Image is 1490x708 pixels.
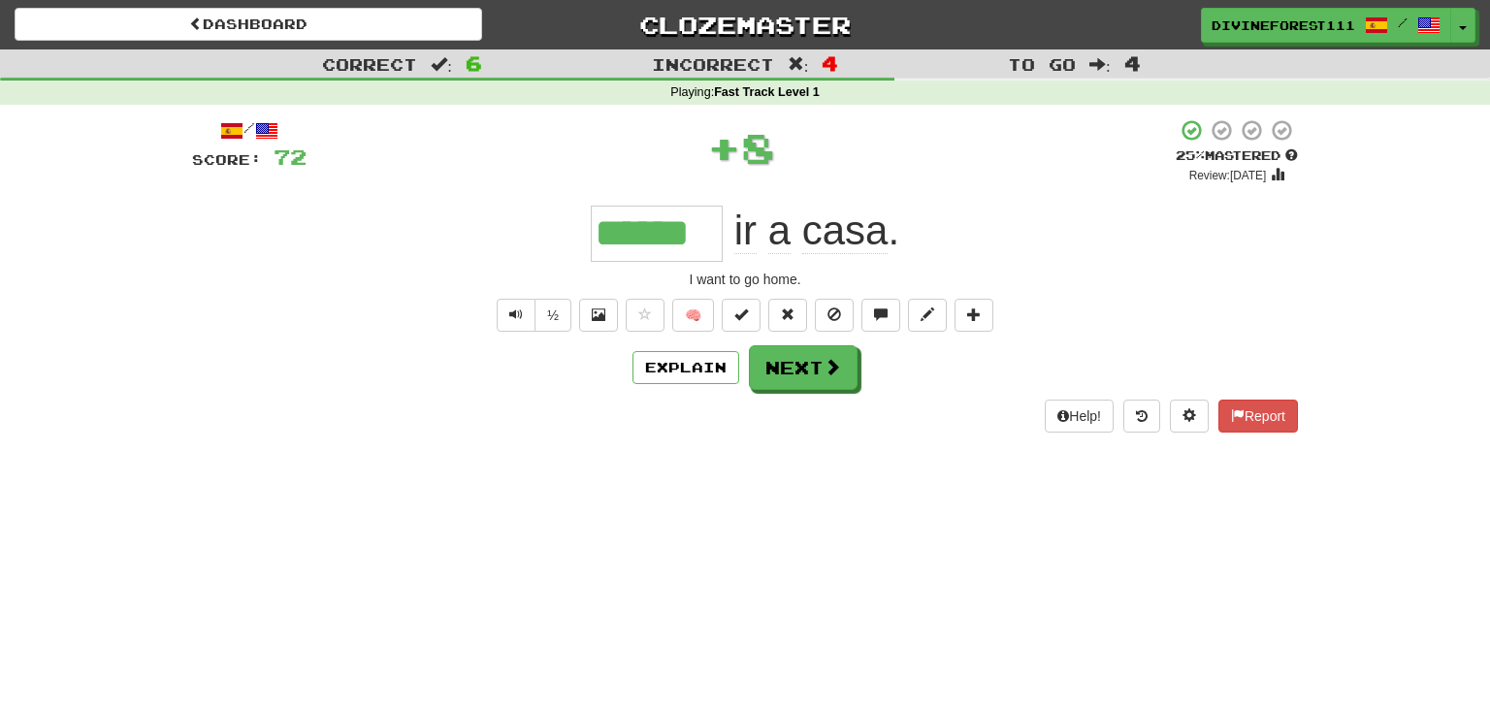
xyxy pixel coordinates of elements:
[1176,147,1205,163] span: 25 %
[1176,147,1298,165] div: Mastered
[15,8,482,41] a: Dashboard
[493,299,571,332] div: Text-to-speech controls
[861,299,900,332] button: Discuss sentence (alt+u)
[632,351,739,384] button: Explain
[431,56,452,73] span: :
[192,270,1298,289] div: I want to go home.
[802,208,889,254] span: casa
[815,299,854,332] button: Ignore sentence (alt+i)
[734,208,757,254] span: ir
[908,299,947,332] button: Edit sentence (alt+d)
[192,151,262,168] span: Score:
[672,299,714,332] button: 🧠
[723,208,899,254] span: .
[1398,16,1408,29] span: /
[768,299,807,332] button: Reset to 0% Mastered (alt+r)
[1212,16,1355,34] span: DivineForest1113
[466,51,482,75] span: 6
[534,299,571,332] button: ½
[1201,8,1451,43] a: DivineForest1113 /
[722,299,761,332] button: Set this sentence to 100% Mastered (alt+m)
[955,299,993,332] button: Add to collection (alt+a)
[1045,400,1114,433] button: Help!
[497,299,535,332] button: Play sentence audio (ctl+space)
[579,299,618,332] button: Show image (alt+x)
[626,299,664,332] button: Favorite sentence (alt+f)
[652,54,774,74] span: Incorrect
[511,8,979,42] a: Clozemaster
[714,85,820,99] strong: Fast Track Level 1
[788,56,809,73] span: :
[822,51,838,75] span: 4
[1123,400,1160,433] button: Round history (alt+y)
[741,123,775,172] span: 8
[1089,56,1111,73] span: :
[192,118,307,143] div: /
[322,54,417,74] span: Correct
[1218,400,1298,433] button: Report
[1124,51,1141,75] span: 4
[707,118,741,177] span: +
[768,208,791,254] span: a
[1008,54,1076,74] span: To go
[274,145,307,169] span: 72
[1189,169,1267,182] small: Review: [DATE]
[749,345,858,390] button: Next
